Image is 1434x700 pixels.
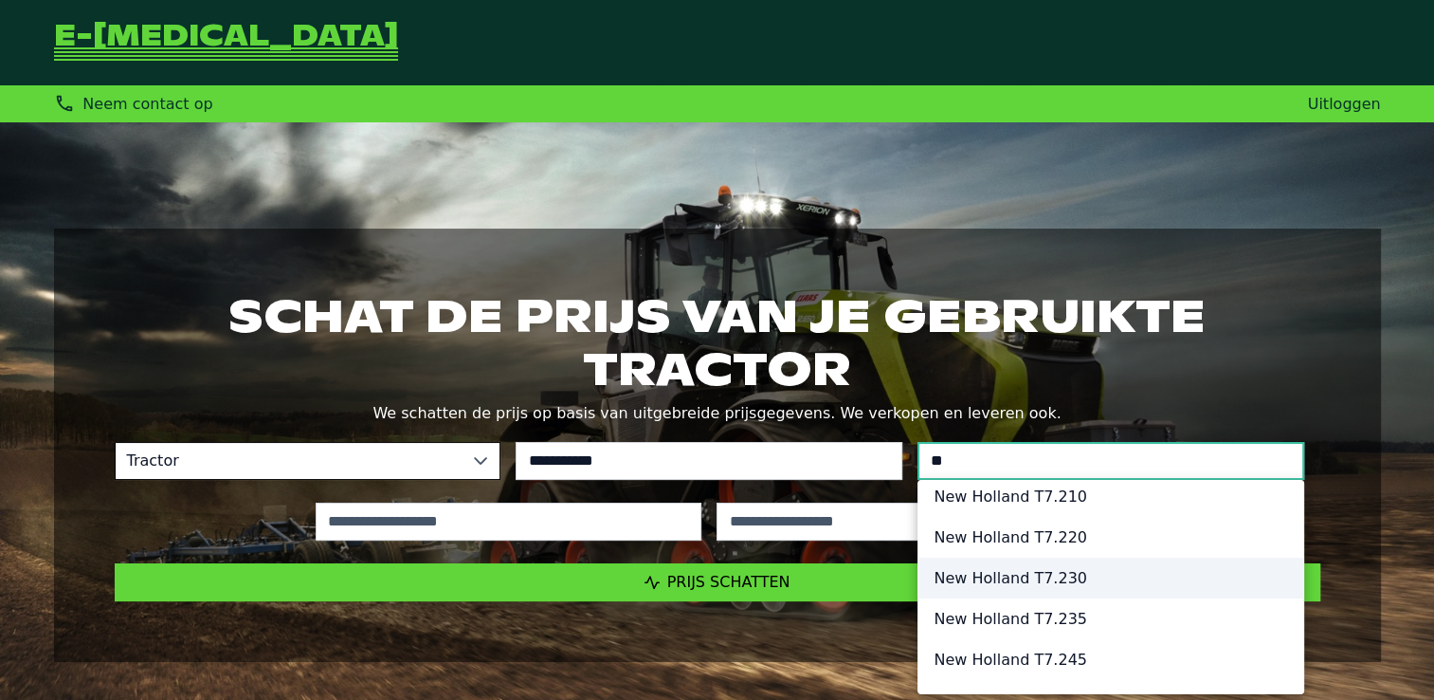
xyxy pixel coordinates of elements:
li: New Holland T7.230 [918,558,1303,599]
span: Neem contact op [82,95,212,113]
li: New Holland T7.220 [918,517,1303,558]
a: Terug naar de startpagina [54,23,398,63]
span: Tractor [116,443,463,479]
span: Prijs schatten [667,573,790,591]
button: Prijs schatten [115,563,1320,601]
h1: Schat de prijs van je gebruikte tractor [115,289,1320,396]
a: Uitloggen [1308,95,1381,113]
li: New Holland T7.245 [918,639,1303,680]
div: Neem contact op [54,93,213,115]
li: New Holland T7.235 [918,599,1303,639]
p: We schatten de prijs op basis van uitgebreide prijsgegevens. We verkopen en leveren ook. [115,400,1320,427]
li: New Holland T7.210 [918,476,1303,517]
